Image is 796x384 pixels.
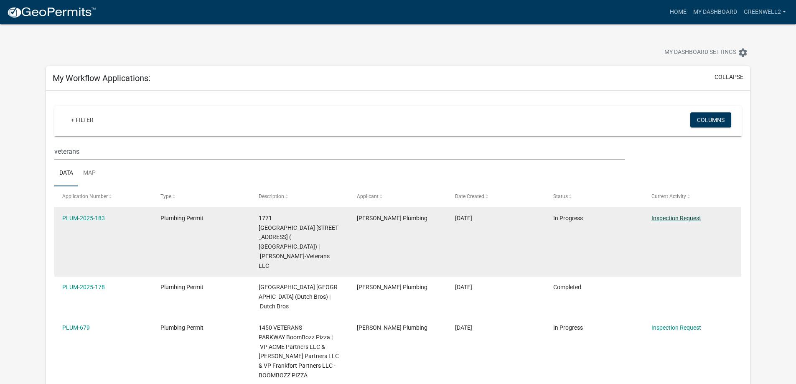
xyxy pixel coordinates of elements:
[259,284,338,310] span: 1751 Veterans Parkway 1751 Veterans Parkway (Dutch Bros) | Dutch Bros
[690,4,740,20] a: My Dashboard
[740,4,789,20] a: Greenwell2
[259,215,338,269] span: 1771 Veterans Parkway 1771 Veterans Parkway ( Valvoline) | Sprigler-Veterans LLC
[651,215,701,221] a: Inspection Request
[153,186,251,206] datatable-header-cell: Type
[160,324,203,331] span: Plumbing Permit
[160,193,171,199] span: Type
[651,193,686,199] span: Current Activity
[62,324,90,331] a: PLUM-679
[64,112,100,127] a: + Filter
[447,186,545,206] datatable-header-cell: Date Created
[643,186,741,206] datatable-header-cell: Current Activity
[54,143,625,160] input: Search for applications
[666,4,690,20] a: Home
[357,284,427,290] span: Greenwell Plumbing
[553,284,581,290] span: Completed
[349,186,447,206] datatable-header-cell: Applicant
[455,284,472,290] span: 03/31/2025
[455,215,472,221] span: 04/03/2025
[738,48,748,58] i: settings
[160,284,203,290] span: Plumbing Permit
[553,324,583,331] span: In Progress
[62,215,105,221] a: PLUM-2025-183
[690,112,731,127] button: Columns
[553,215,583,221] span: In Progress
[62,193,108,199] span: Application Number
[357,215,427,221] span: Greenwell Plumbing
[651,324,701,331] a: Inspection Request
[251,186,349,206] datatable-header-cell: Description
[53,73,150,83] h5: My Workflow Applications:
[545,186,643,206] datatable-header-cell: Status
[553,193,568,199] span: Status
[715,73,743,81] button: collapse
[78,160,101,187] a: Map
[160,215,203,221] span: Plumbing Permit
[62,284,105,290] a: PLUM-2025-178
[54,160,78,187] a: Data
[357,193,379,199] span: Applicant
[455,324,472,331] span: 04/26/2023
[455,193,484,199] span: Date Created
[357,324,427,331] span: Greenwell Plumbing
[259,193,284,199] span: Description
[54,186,153,206] datatable-header-cell: Application Number
[664,48,736,58] span: My Dashboard Settings
[259,324,339,379] span: 1450 VETERANS PARKWAY BoomBozz Pizza | VP ACME Partners LLC & VP Blanding Partners LLC & VP Frank...
[658,44,755,61] button: My Dashboard Settingssettings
